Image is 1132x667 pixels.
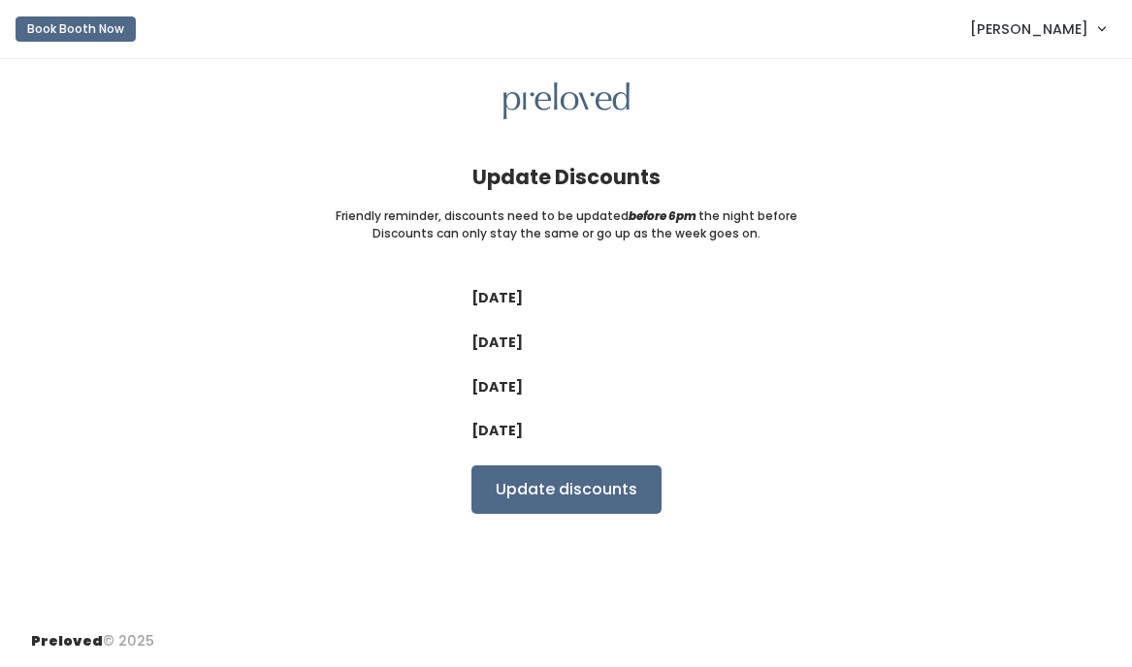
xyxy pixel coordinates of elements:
button: Book Booth Now [16,16,136,42]
a: Book Booth Now [16,8,136,50]
a: [PERSON_NAME] [951,8,1124,49]
small: Friendly reminder, discounts need to be updated the night before [336,207,797,225]
h4: Update Discounts [472,166,661,188]
span: [PERSON_NAME] [970,18,1088,40]
div: © 2025 [31,616,154,651]
img: preloved logo [503,82,630,120]
span: Preloved [31,631,103,651]
label: [DATE] [471,421,523,441]
label: [DATE] [471,288,523,308]
small: Discounts can only stay the same or go up as the week goes on. [372,225,760,242]
label: [DATE] [471,377,523,397]
i: before 6pm [629,207,696,224]
label: [DATE] [471,333,523,353]
input: Update discounts [471,465,662,514]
